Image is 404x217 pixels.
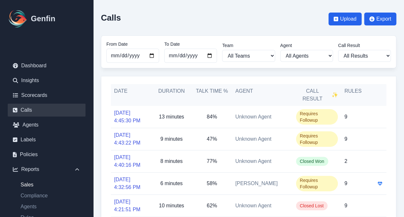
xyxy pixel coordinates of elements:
button: Upload [328,13,362,25]
a: Policies [8,148,85,161]
h5: Duration [155,87,189,95]
h5: Talk Time % [195,87,229,95]
p: 13 minutes [159,113,184,121]
p: 9 [344,180,347,187]
a: Scorecards [8,89,85,102]
span: Closed Lost [296,201,328,210]
a: Compliance [15,192,85,200]
p: 6 minutes [160,180,183,187]
a: [PERSON_NAME] [235,180,278,187]
p: 77% [207,157,217,165]
a: Dashboard [8,59,85,72]
a: [DATE] 4:21:51 PM [114,198,148,213]
p: 47% [207,135,217,143]
h2: Calls [101,13,121,23]
p: 10 minutes [159,202,184,210]
label: To Date [164,41,217,47]
div: Reports [8,163,85,176]
button: Export [364,13,396,25]
a: Insights [8,74,85,87]
p: 9 [344,202,347,210]
p: 9 [344,135,347,143]
a: Labels [8,133,85,146]
a: [DATE] 4:32:56 PM [114,176,148,191]
a: Unknown Agent [235,135,271,143]
a: Agents [8,118,85,131]
a: [DATE] 4:45:30 PM [114,109,148,125]
label: Agent [280,42,333,49]
p: 9 minutes [160,135,183,143]
h5: Rules [344,87,361,103]
span: Closed Won [296,157,328,166]
label: Call Result [338,42,391,49]
span: Upload [340,15,356,23]
span: Requires Followup [296,176,338,191]
a: Calls [8,104,85,117]
p: 62% [207,202,217,210]
img: Logo [8,8,28,29]
a: [DATE] 4:40:16 PM [114,154,148,169]
p: 8 minutes [160,157,183,165]
h5: Agent [235,87,253,103]
span: Requires Followup [296,131,338,147]
span: Export [376,15,391,23]
a: Agents [15,203,85,211]
span: Requires Followup [296,109,338,125]
a: Unknown Agent [235,113,271,121]
a: Unknown Agent [235,157,271,165]
p: 58% [207,180,217,187]
label: Team [222,42,275,49]
a: Unknown Agent [235,202,271,210]
p: 84% [207,113,217,121]
h5: Call Result [296,87,338,103]
label: From Date [106,41,159,47]
h1: Genfin [31,14,55,24]
a: [DATE] 4:43:22 PM [114,131,148,147]
span: ✨ [331,91,338,99]
a: Sales [15,181,85,189]
p: 2 [344,157,347,165]
h5: Date [114,87,148,95]
p: 9 [344,113,347,121]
